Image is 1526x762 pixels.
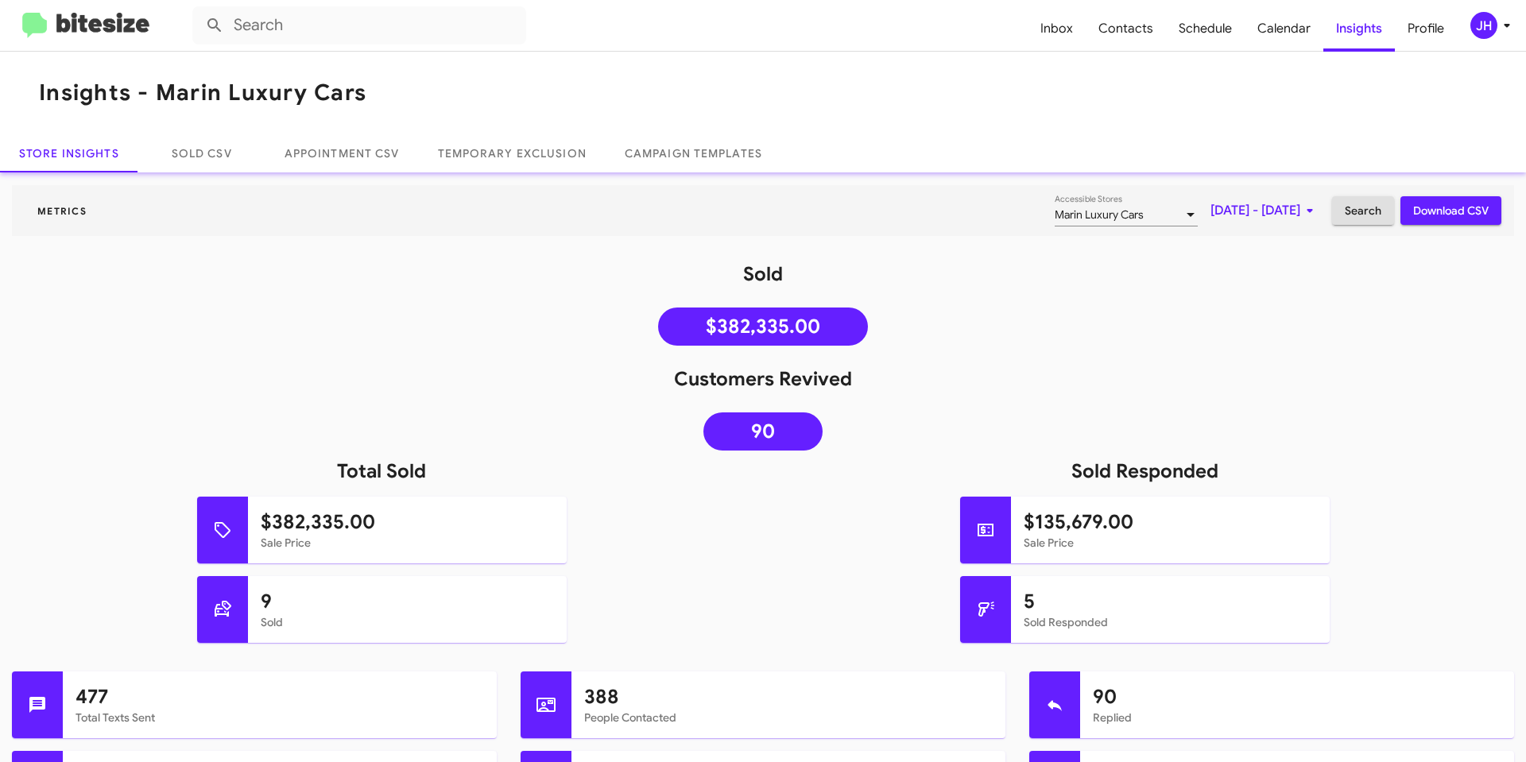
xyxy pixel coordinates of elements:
h1: 9 [261,589,554,614]
input: Search [192,6,526,44]
h1: 90 [1093,684,1501,710]
h1: 477 [76,684,484,710]
span: Search [1345,196,1381,225]
span: Marin Luxury Cars [1055,207,1144,222]
h1: $135,679.00 [1024,509,1317,535]
a: Campaign Templates [606,134,781,172]
mat-card-subtitle: Total Texts Sent [76,710,484,725]
span: $382,335.00 [706,319,820,335]
h1: Sold Responded [763,458,1526,484]
span: Download CSV [1413,196,1489,225]
a: Profile [1395,6,1457,52]
a: Schedule [1166,6,1245,52]
h1: $382,335.00 [261,509,554,535]
h1: Insights - Marin Luxury Cars [39,80,366,106]
a: Insights [1323,6,1395,52]
span: [DATE] - [DATE] [1210,196,1319,225]
button: Download CSV [1400,196,1501,225]
span: Metrics [25,205,99,217]
div: JH [1470,12,1497,39]
a: Calendar [1245,6,1323,52]
button: JH [1457,12,1509,39]
span: 90 [751,424,775,439]
button: [DATE] - [DATE] [1198,196,1332,225]
a: Temporary Exclusion [419,134,606,172]
mat-card-subtitle: Sold Responded [1024,614,1317,630]
mat-card-subtitle: Replied [1093,710,1501,725]
h1: 388 [584,684,993,710]
a: Sold CSV [138,134,265,172]
a: Appointment CSV [265,134,419,172]
mat-card-subtitle: Sale Price [261,535,554,551]
mat-card-subtitle: People Contacted [584,710,993,725]
button: Search [1332,196,1394,225]
h1: 5 [1024,589,1317,614]
a: Contacts [1086,6,1166,52]
a: Inbox [1028,6,1086,52]
mat-card-subtitle: Sale Price [1024,535,1317,551]
mat-card-subtitle: Sold [261,614,554,630]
